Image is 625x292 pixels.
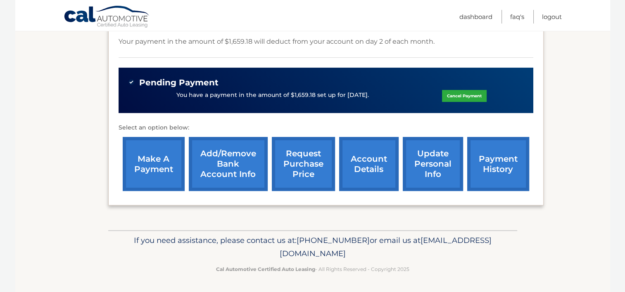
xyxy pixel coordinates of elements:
a: update personal info [403,137,463,191]
span: [PHONE_NUMBER] [297,235,370,245]
strong: Cal Automotive Certified Auto Leasing [216,266,315,272]
p: If you need assistance, please contact us at: or email us at [114,234,512,260]
a: Cal Automotive [64,5,150,29]
span: [EMAIL_ADDRESS][DOMAIN_NAME] [280,235,492,258]
p: Your payment in the amount of $1,659.18 will deduct from your account on day 2 of each month. [119,36,435,47]
a: Logout [542,10,562,24]
a: make a payment [123,137,185,191]
p: Select an option below: [119,123,533,133]
a: Dashboard [459,10,492,24]
a: request purchase price [272,137,335,191]
a: Cancel Payment [442,90,487,102]
p: - All Rights Reserved - Copyright 2025 [114,265,512,273]
a: Add/Remove bank account info [189,137,268,191]
span: Pending Payment [139,78,219,88]
p: You have a payment in the amount of $1,659.18 set up for [DATE]. [176,91,369,100]
a: account details [339,137,399,191]
a: FAQ's [510,10,524,24]
a: payment history [467,137,529,191]
img: check-green.svg [128,79,134,85]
